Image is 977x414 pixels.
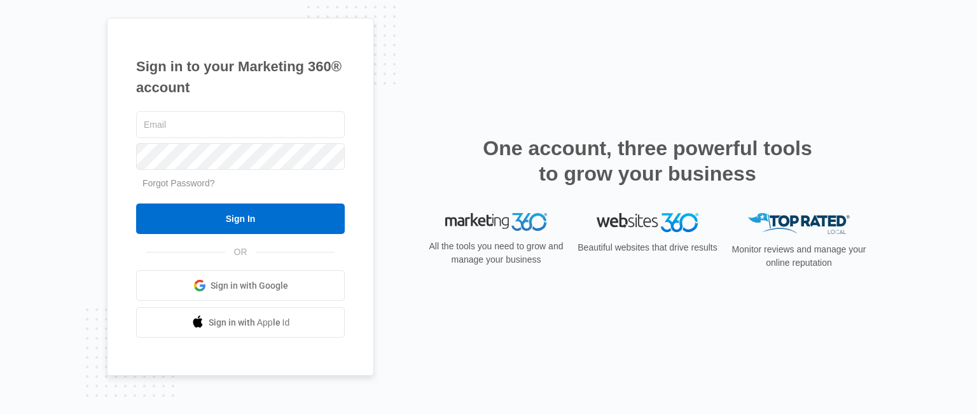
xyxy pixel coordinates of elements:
span: OR [225,245,256,259]
input: Sign In [136,204,345,234]
span: Sign in with Apple Id [209,316,290,329]
a: Sign in with Google [136,270,345,301]
h1: Sign in to your Marketing 360® account [136,56,345,98]
input: Email [136,111,345,138]
a: Sign in with Apple Id [136,307,345,338]
p: Monitor reviews and manage your online reputation [728,243,870,270]
img: Marketing 360 [445,213,547,231]
a: Forgot Password? [142,178,215,188]
span: Sign in with Google [211,279,288,293]
h2: One account, three powerful tools to grow your business [479,135,816,186]
img: Websites 360 [597,213,698,231]
p: All the tools you need to grow and manage your business [425,240,567,266]
img: Top Rated Local [748,213,850,234]
p: Beautiful websites that drive results [576,241,719,254]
